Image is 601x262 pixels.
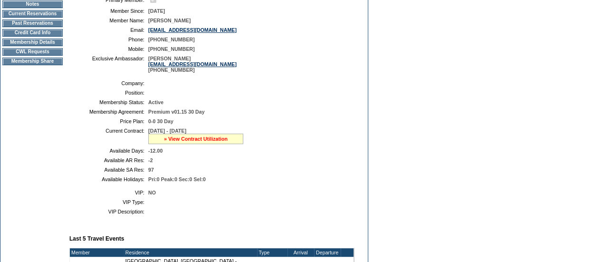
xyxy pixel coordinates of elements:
[164,136,228,142] a: » View Contract Utilization
[73,157,144,163] td: Available AR Res:
[73,37,144,42] td: Phone:
[73,148,144,154] td: Available Days:
[148,109,204,115] span: Premium v01.15 30 Day
[73,176,144,182] td: Available Holidays:
[148,157,153,163] span: -2
[148,46,195,52] span: [PHONE_NUMBER]
[73,128,144,144] td: Current Contract:
[148,18,191,23] span: [PERSON_NAME]
[148,128,186,134] span: [DATE] - [DATE]
[148,99,163,105] span: Active
[73,209,144,214] td: VIP Description:
[73,80,144,86] td: Company:
[148,56,237,73] span: [PERSON_NAME] [PHONE_NUMBER]
[148,37,195,42] span: [PHONE_NUMBER]
[73,190,144,195] td: VIP:
[148,61,237,67] a: [EMAIL_ADDRESS][DOMAIN_NAME]
[148,148,162,154] span: -12.00
[2,39,63,46] td: Membership Details
[2,19,63,27] td: Past Reservations
[73,99,144,105] td: Membership Status:
[2,10,63,18] td: Current Reservations
[148,167,154,173] span: 97
[148,176,206,182] span: Pri:0 Peak:0 Sec:0 Sel:0
[2,48,63,56] td: CWL Requests
[148,118,173,124] span: 0-0 30 Day
[314,248,341,257] td: Departure
[73,18,144,23] td: Member Name:
[148,8,165,14] span: [DATE]
[2,0,63,8] td: Notes
[73,109,144,115] td: Membership Agreement:
[69,235,124,242] b: Last 5 Travel Events
[257,248,287,257] td: Type
[2,58,63,65] td: Membership Share
[73,90,144,96] td: Position:
[73,118,144,124] td: Price Plan:
[287,248,314,257] td: Arrival
[148,27,237,33] a: [EMAIL_ADDRESS][DOMAIN_NAME]
[148,190,156,195] span: NO
[73,27,144,33] td: Email:
[73,56,144,73] td: Exclusive Ambassador:
[73,46,144,52] td: Mobile:
[73,199,144,205] td: VIP Type:
[2,29,63,37] td: Credit Card Info
[124,248,258,257] td: Residence
[73,8,144,14] td: Member Since:
[73,167,144,173] td: Available SA Res:
[70,248,124,257] td: Member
